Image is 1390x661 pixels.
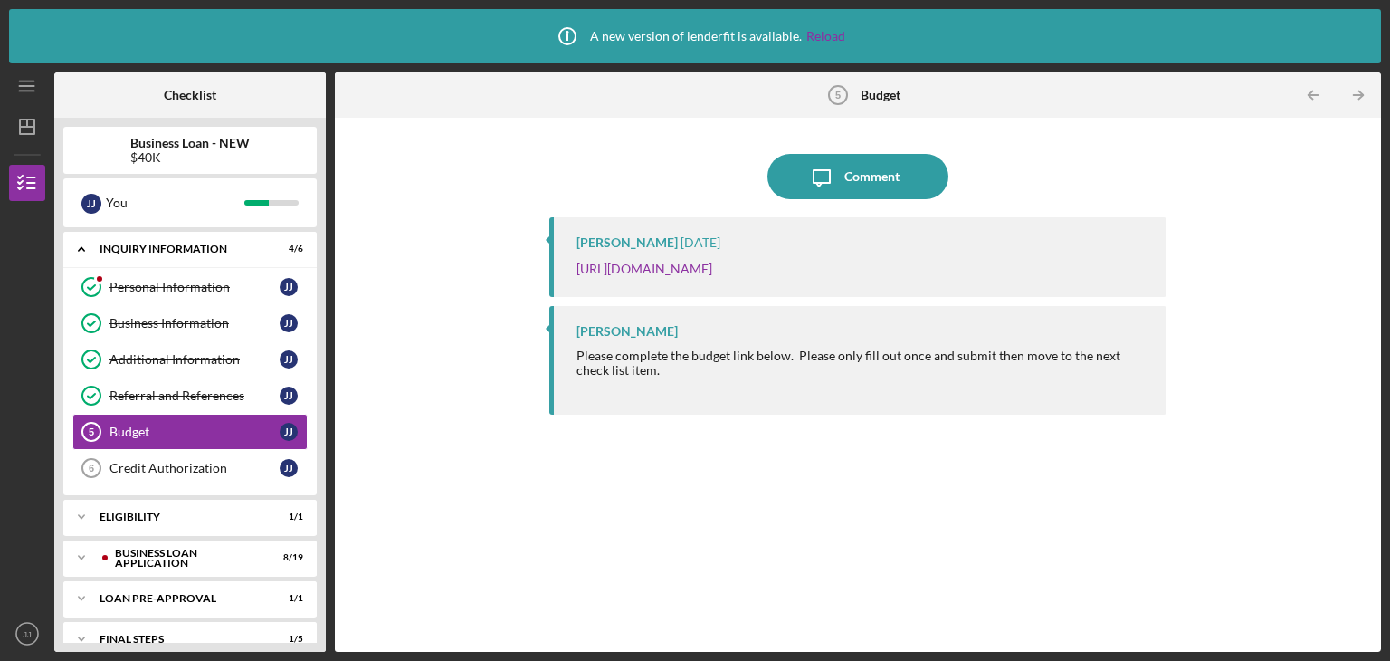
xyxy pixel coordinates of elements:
[861,88,900,102] b: Budget
[271,593,303,604] div: 1 / 1
[100,512,258,522] div: ELIGIBILITY
[576,324,678,339] div: [PERSON_NAME]
[130,150,250,165] div: $40K
[271,552,303,563] div: 8 / 19
[844,154,900,199] div: Comment
[576,261,712,276] a: [URL][DOMAIN_NAME]
[23,629,32,639] text: JJ
[681,235,720,250] time: 2025-08-01 20:31
[280,314,298,332] div: J J
[835,90,841,101] tspan: 5
[271,634,303,645] div: 1 / 5
[89,463,94,474] tspan: 6
[545,14,845,59] div: A new version of lenderfit is available.
[106,187,244,218] div: You
[109,461,280,475] div: Credit Authorization
[100,244,258,254] div: INQUIRY INFORMATION
[280,278,298,296] div: J J
[72,378,308,414] a: Referral and ReferencesJJ
[109,352,280,367] div: Additional Information
[9,616,45,652] button: JJ
[109,316,280,330] div: Business Information
[280,459,298,477] div: J J
[576,235,678,250] div: [PERSON_NAME]
[72,341,308,378] a: Additional InformationJJ
[280,387,298,405] div: J J
[72,414,308,450] a: 5BudgetJJ
[72,269,308,305] a: Personal InformationJJ
[164,88,216,102] b: Checklist
[72,450,308,486] a: 6Credit AuthorizationJJ
[109,425,280,439] div: Budget
[109,388,280,403] div: Referral and References
[72,305,308,341] a: Business InformationJJ
[280,350,298,369] div: J J
[100,634,258,645] div: FINAL STEPS
[115,548,258,569] div: BUSINESS LOAN APPLICATION
[100,593,258,604] div: LOAN PRE-APPROVAL
[806,29,845,43] a: Reload
[280,423,298,441] div: J J
[271,512,303,522] div: 1 / 1
[767,154,948,199] button: Comment
[81,194,101,214] div: J J
[576,349,1148,378] div: Please complete the budget link below. Please only fill out once and submit then move to the next...
[109,280,280,294] div: Personal Information
[89,426,94,437] tspan: 5
[130,136,250,150] b: Business Loan - NEW
[271,244,303,254] div: 4 / 6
